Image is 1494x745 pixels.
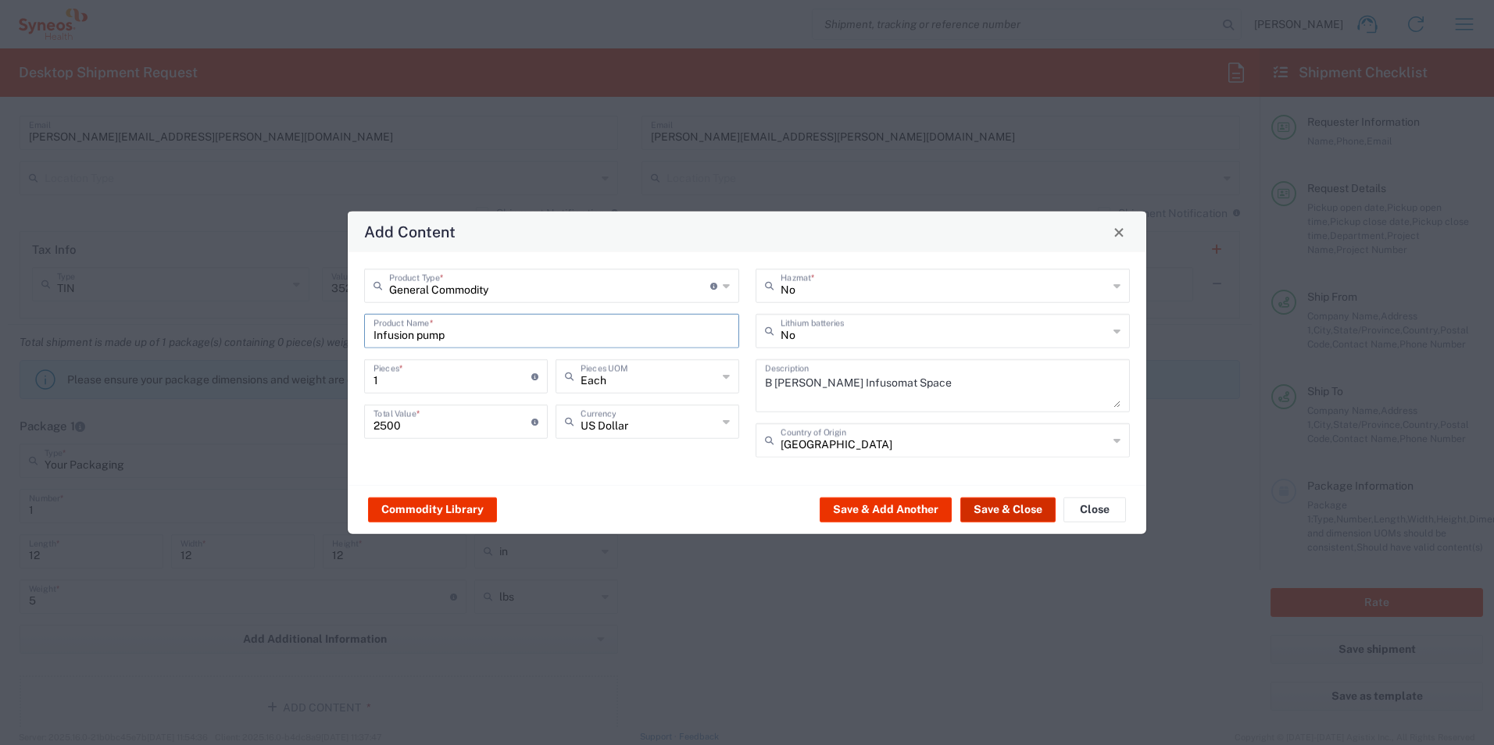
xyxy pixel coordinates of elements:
button: Save & Add Another [820,497,952,522]
button: Close [1108,221,1130,243]
button: Commodity Library [368,497,497,522]
button: Close [1063,497,1126,522]
button: Save & Close [960,497,1056,522]
h4: Add Content [364,220,456,243]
